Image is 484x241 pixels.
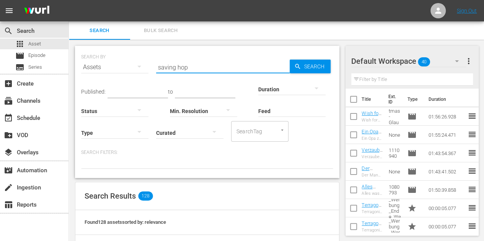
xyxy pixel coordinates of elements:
[362,165,376,194] a: Der Mann, der [DATE] rettete
[403,89,424,110] th: Type
[425,217,467,236] td: 00:00:05.077
[362,228,383,233] div: Terragonia_Werbung_Werbetrenner
[4,131,13,140] span: VOD
[467,203,476,212] span: reorder
[467,112,476,121] span: reorder
[362,110,382,139] a: Wish for Christmas - Glaube an [DATE]
[425,144,467,162] td: 01:43:54.367
[5,6,14,15] span: menu
[28,52,46,59] span: Episode
[290,60,331,73] button: Search
[418,54,430,70] span: 40
[384,89,403,110] th: Ext. ID
[81,149,333,156] p: Search Filters:
[138,191,153,201] span: 128
[386,107,404,126] td: Wish for Christmas - Glaube an [DATE]
[407,167,416,176] span: Episode
[407,204,416,213] span: Promo
[73,26,125,35] span: Search
[301,60,331,73] span: Search
[464,57,473,66] span: more_vert
[362,154,383,159] div: Verzauberte [DATE] - Wenn Dein Herz tanzt
[467,130,476,139] span: reorder
[362,129,382,140] a: Ein Opa zu [DATE]
[362,209,383,214] div: Terragonia_Werbung_Ende_Werbetrenner
[386,144,404,162] td: 1110940
[467,148,476,157] span: reorder
[386,126,404,144] td: None
[85,191,136,201] span: Search Results
[362,173,383,178] div: Der Mann, der [DATE] rettete
[407,112,416,121] span: Episode
[425,126,467,144] td: 01:55:24.471
[362,147,382,187] a: Verzauberte [DATE] - Wenn Dein Herz tanzt
[464,52,473,70] button: more_vert
[4,166,13,175] span: Automation
[407,130,416,139] span: Episode
[457,8,477,14] a: Sign Out
[4,96,13,105] span: Channels
[81,57,148,78] div: Assets
[4,79,13,88] span: Create
[4,200,13,209] span: Reports
[425,199,467,217] td: 00:00:05.077
[362,118,383,123] div: Wish for Christmas - Glaube an [DATE]
[425,107,467,126] td: 01:56:26.928
[467,222,476,231] span: reorder
[15,39,24,49] span: Asset
[85,219,166,225] span: Found 128 assets sorted by: relevance
[425,181,467,199] td: 01:50:39.858
[279,126,286,134] button: Open
[15,51,24,60] span: Episode
[28,63,42,71] span: Series
[15,63,24,72] span: Series
[467,167,476,176] span: reorder
[425,162,467,181] td: 01:43:41.502
[467,185,476,194] span: reorder
[407,185,416,194] span: Episode
[386,181,404,199] td: 1080793
[407,149,416,158] span: Episode
[362,136,383,141] div: Ein Opa zu [DATE]
[362,184,381,218] a: Alles was du dir zu [DATE] wünschst
[18,2,55,20] img: ans4CAIJ8jUAAAAAAAAAAAAAAAAAAAAAAAAgQb4GAAAAAAAAAAAAAAAAAAAAAAAAJMjXAAAAAAAAAAAAAAAAAAAAAAAAgAT5G...
[81,89,106,95] span: Published:
[386,162,404,181] td: None
[28,40,41,48] span: Asset
[168,89,173,95] span: to
[407,222,416,231] span: Promo
[4,26,13,36] span: Search
[135,26,187,35] span: Bulk Search
[4,148,13,157] span: Overlays
[4,183,13,192] span: Ingestion
[386,217,404,236] td: Terragonia_Werbung_Werbetrenner
[351,50,466,72] div: Default Workspace
[424,89,469,110] th: Duration
[362,202,382,231] a: Terragonia_Werbung_Ende_Werbetrenner
[362,89,384,110] th: Title
[386,199,404,217] td: Terragonia_Werbung_Ende_Werbetrenner
[362,191,383,196] div: Alles was du dir zu [DATE] wünschst
[4,113,13,123] span: Schedule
